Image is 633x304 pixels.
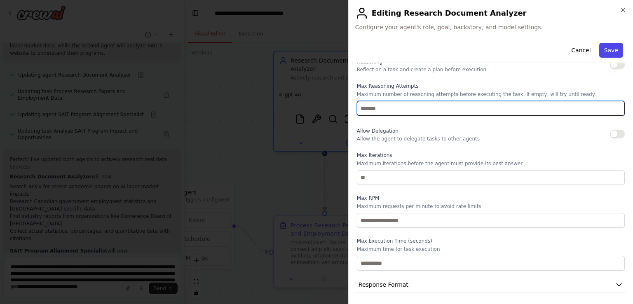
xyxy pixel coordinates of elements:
[355,7,626,20] h2: Editing Research Document Analyzer
[359,281,408,289] span: Response Format
[599,43,623,58] button: Save
[357,246,625,253] p: Maximum time for task execution
[357,136,480,142] p: Allow the agent to delegate tasks to other agents
[357,66,486,73] p: Reflect on a task and create a plan before execution
[357,83,625,89] label: Max Reasoning Attempts
[566,43,595,58] button: Cancel
[355,23,626,31] span: Configure your agent's role, goal, backstory, and model settings.
[357,128,399,134] span: Allow Delegation
[355,277,626,292] button: Response Format
[357,195,625,201] label: Max RPM
[357,91,625,98] p: Maximum number of reasoning attempts before executing the task. If empty, will try until ready.
[357,152,625,159] label: Max Iterations
[357,160,625,167] p: Maximum iterations before the agent must provide its best answer
[357,203,625,210] p: Maximum requests per minute to avoid rate limits
[357,238,625,244] label: Max Execution Time (seconds)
